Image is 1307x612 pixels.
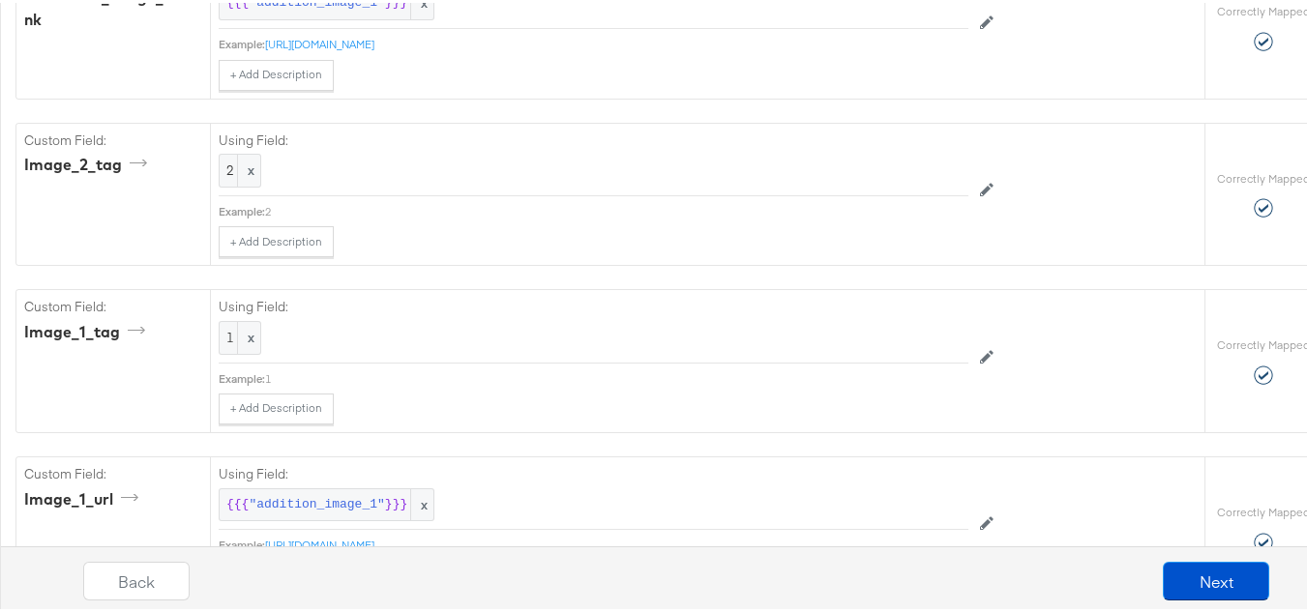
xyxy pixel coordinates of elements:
span: }}} [385,493,407,511]
button: + Add Description [219,223,334,254]
label: Using Field: [219,295,968,313]
span: x [237,319,260,351]
a: [URL][DOMAIN_NAME] [265,34,374,48]
button: Next [1163,559,1269,597]
div: image_1_url [24,485,145,508]
label: Custom Field: [24,129,202,147]
button: Back [83,559,190,597]
label: Using Field: [219,462,968,481]
span: "addition_image_1" [249,493,384,511]
span: {{{ [226,493,249,511]
div: 2 [265,201,968,217]
span: 1 [226,326,253,344]
div: image_1_tag [24,318,152,340]
span: 2 [226,159,253,177]
button: + Add Description [219,57,334,88]
label: Using Field: [219,129,968,147]
div: Example: [219,34,265,49]
div: image_2_tag [24,151,154,173]
label: Custom Field: [24,295,202,313]
span: x [410,486,433,518]
label: Custom Field: [24,462,202,481]
span: x [237,152,260,184]
button: + Add Description [219,391,334,422]
div: Example: [219,201,265,217]
div: Example: [219,368,265,384]
div: 1 [265,368,968,384]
